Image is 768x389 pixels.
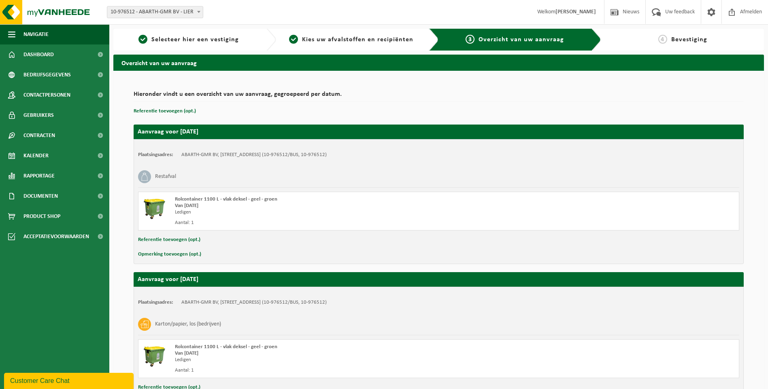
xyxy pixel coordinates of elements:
span: Rapportage [23,166,55,186]
button: Referentie toevoegen (opt.) [134,106,196,116]
strong: [PERSON_NAME] [555,9,596,15]
span: Gebruikers [23,105,54,125]
strong: Plaatsingsadres: [138,152,173,157]
span: Overzicht van uw aanvraag [479,36,564,43]
span: 4 [658,35,667,44]
span: Product Shop [23,206,60,226]
span: 3 [466,35,474,44]
h3: Karton/papier, los (bedrijven) [155,318,221,331]
img: WB-1100-HPE-GN-50.png [143,196,167,220]
span: Bedrijfsgegevens [23,65,71,85]
iframe: chat widget [4,371,135,389]
span: Dashboard [23,44,54,65]
h2: Overzicht van uw aanvraag [113,55,764,70]
div: Ledigen [175,209,471,216]
td: ABARTH-GMR BV, [STREET_ADDRESS] (10-976512/BUS, 10-976512) [181,152,327,158]
h3: Restafval [155,170,176,183]
span: Kalender [23,146,49,166]
span: Contactpersonen [23,85,70,105]
h2: Hieronder vindt u een overzicht van uw aanvraag, gegroepeerd per datum. [134,91,744,102]
span: 10-976512 - ABARTH-GMR BV - LIER [107,6,203,18]
div: Ledigen [175,357,471,363]
span: Bevestiging [671,36,707,43]
strong: Aanvraag voor [DATE] [138,129,198,135]
span: Documenten [23,186,58,206]
span: Rolcontainer 1100 L - vlak deksel - geel - groen [175,344,277,349]
span: Acceptatievoorwaarden [23,226,89,247]
td: ABARTH-GMR BV, [STREET_ADDRESS] (10-976512/BUS, 10-976512) [181,299,327,306]
button: Opmerking toevoegen (opt.) [138,249,201,260]
div: Aantal: 1 [175,220,471,226]
div: Aantal: 1 [175,367,471,374]
span: 2 [289,35,298,44]
span: Selecteer hier een vestiging [151,36,239,43]
span: Contracten [23,125,55,146]
button: Referentie toevoegen (opt.) [138,235,200,245]
span: Navigatie [23,24,49,44]
span: Rolcontainer 1100 L - vlak deksel - geel - groen [175,197,277,202]
strong: Van [DATE] [175,351,198,356]
span: 1 [138,35,147,44]
strong: Plaatsingsadres: [138,300,173,305]
a: 2Kies uw afvalstoffen en recipiënten [280,35,423,44]
span: Kies uw afvalstoffen en recipiënten [302,36,413,43]
img: WB-1100-HPE-GN-50.png [143,344,167,368]
a: 1Selecteer hier een vestiging [117,35,260,44]
strong: Van [DATE] [175,203,198,208]
strong: Aanvraag voor [DATE] [138,276,198,283]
